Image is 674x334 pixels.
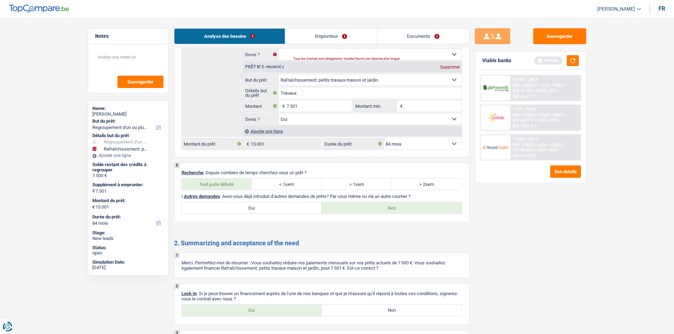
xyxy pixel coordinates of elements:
label: Montant [243,100,279,112]
label: > 2sem [392,178,462,190]
label: > 1sem [322,178,392,190]
label: But du prêt: [92,118,163,124]
div: Name: [92,106,164,111]
div: Ref. Cost: 0 € [513,124,536,128]
span: / [538,83,539,88]
a: [PERSON_NAME] [592,3,641,15]
span: Lock-in [182,291,197,296]
div: Refresh [534,57,563,64]
h2: 2. Summarizing and acceptance of the need [174,239,470,247]
img: Record Credits [483,141,509,154]
div: Ajouter une ligne [92,153,164,158]
p: Merci. Permettez-moi de résumer : Vous souhaitez réduire vos paiements mensuels sur vos prêts act... [182,260,462,271]
div: Détails but du prêt [92,133,164,139]
div: [DATE] [92,265,164,270]
label: Oui [182,305,322,316]
div: 2 [174,284,180,289]
label: Détails but du prêt [243,87,279,99]
div: Ref. Cost: 0 € [513,153,536,158]
span: € [397,100,404,112]
span: NAI: 1 102 € [513,142,534,147]
span: Limit: <65% [537,88,557,93]
div: [PERSON_NAME] [92,111,164,117]
p: : Depuis combien de temps cherchez-vous un prêt ? [182,170,462,175]
span: Sauvegarder [127,80,154,84]
div: Stage: [92,230,164,236]
div: Simulation Date: [92,259,164,265]
button: Sauvegarder [117,76,163,88]
div: Tous les champs sont obligatoires. Veuillez fournir une réponse plus longue [293,57,444,60]
button: See details [550,165,581,178]
label: Devis ? [243,49,279,60]
label: Non [322,202,462,213]
span: [PERSON_NAME] [597,6,635,12]
span: NAI: 1 768,8 € [513,113,537,117]
span: Limit: >750 € [540,83,563,88]
span: Limit: >1.033 € [537,142,563,147]
label: But du prêt [243,74,279,86]
div: 8 [174,163,180,168]
div: 11.9% | 259 € [513,107,536,112]
button: Sauvegarder [533,28,586,44]
label: Non [322,305,462,316]
a: Analyse des besoins [174,29,285,44]
span: / [538,113,539,117]
div: 1 [174,253,180,258]
div: 11.45% | 256 € [513,137,538,141]
span: DTI: 56.44% [513,148,533,152]
span: € [243,138,251,150]
label: < 1sem [252,178,322,190]
span: Autres demandes [184,194,220,199]
a: Documents [377,29,469,44]
span: Limit: >800 € [540,113,563,117]
p: : Si je peux trouver un financement auprès de l'une de nos banques et que je m'assure qu'il répon... [182,291,462,301]
label: Montant min. [353,100,397,112]
span: Recherche [182,170,203,175]
label: Montant du prêt [182,138,243,150]
span: Limit: <100% [537,118,559,123]
h5: Notes [95,33,161,39]
label: Supplément à emprunter: [92,182,163,188]
div: Supprimer [438,65,462,69]
label: Durée du prêt: [323,138,384,150]
div: Ref. Cost: 0 € [513,94,536,99]
label: Devis ? [243,113,279,125]
span: / [535,142,536,147]
label: Tout juste débuté [182,178,252,190]
span: € [92,204,95,210]
div: 11.99% | 260 € [513,77,538,82]
span: Limit: <65% [537,148,557,152]
div: Status: [92,245,164,251]
div: Solde restant des crédits à regrouper [92,162,164,173]
span: € [279,100,287,112]
span: DTI: 53.53% [513,88,533,93]
div: fr [658,5,665,12]
div: open [92,250,164,256]
span: / [534,88,536,93]
div: Ajouter une ligne [243,126,462,136]
img: TopCompare Logo [9,5,69,13]
p: I. : Avez-vous déjà introduit d’autres demandes de prêts? Par vous même ou via un autre courtier ? [182,194,462,199]
label: Montant du prêt: [92,198,163,204]
a: Emprunteur [285,29,377,44]
span: € [92,188,95,194]
div: Viable banks [482,58,511,64]
label: Durée du prêt: [92,214,163,220]
label: Oui [182,202,322,213]
span: / [534,118,536,123]
img: AlphaCredit [483,84,509,92]
img: Cofidis [483,111,509,124]
span: DTI: 44.73% [513,118,533,123]
div: 7.500 € [92,173,164,178]
div: New leads [92,236,164,241]
span: NAI: 1 243,2 € [513,83,537,88]
div: Prêt n°2 [243,65,286,69]
span: / [534,148,536,152]
span: - Priorité 2 [264,65,284,69]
